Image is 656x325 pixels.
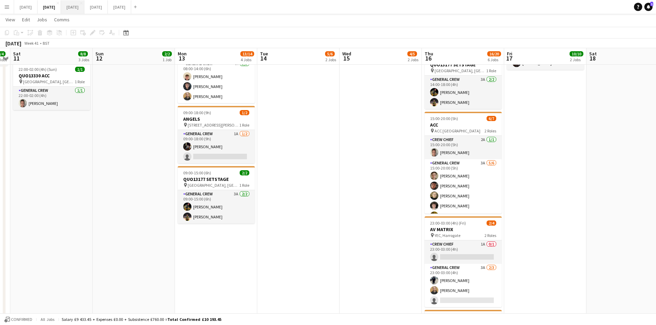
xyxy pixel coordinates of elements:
h3: ACC [425,122,502,128]
span: [GEOGRAPHIC_DATA], [GEOGRAPHIC_DATA], [GEOGRAPHIC_DATA], [STREET_ADDRESS] [23,79,75,84]
span: 09:00-18:00 (9h) [183,110,211,115]
span: Thu [425,51,433,57]
span: 1 [650,2,653,6]
button: [DATE] [61,0,84,14]
span: 13/14 [240,51,254,56]
app-card-role: General Crew1/122:00-02:00 (4h)[PERSON_NAME] [13,87,90,110]
span: 1/2 [240,110,249,115]
span: 2/4 [487,220,496,226]
span: Comms [54,17,70,23]
span: Wed [342,51,351,57]
span: 12 [94,54,104,62]
span: Jobs [37,17,47,23]
app-card-role: General Crew3A2/323:00-03:00 (4h)[PERSON_NAME][PERSON_NAME] [425,264,502,307]
a: 1 [644,3,653,11]
span: 16/20 [487,51,501,56]
span: 8/8 [78,51,88,56]
span: Confirmed [11,317,32,322]
span: 23:00-03:00 (4h) (Fri) [430,220,466,226]
span: 13 [177,54,187,62]
span: 2 Roles [485,128,496,133]
span: 18 [588,54,597,62]
span: 09:00-15:00 (6h) [183,170,211,175]
span: 2/2 [240,170,249,175]
div: 4 Jobs [241,57,254,62]
app-card-role: Crew Chief2A1/115:00-20:00 (5h)[PERSON_NAME] [425,136,502,159]
div: 6 Jobs [488,57,501,62]
button: [DATE] [38,0,61,14]
app-job-card: 23:00-03:00 (4h) (Fri)2/4AV MATRIX YEC, Harrogate2 RolesCrew Chief1A0/123:00-03:00 (4h) General C... [425,216,502,307]
span: 2 Roles [485,233,496,238]
span: Sat [589,51,597,57]
button: [DATE] [14,0,38,14]
span: Edit [22,17,30,23]
div: 3 Jobs [79,57,89,62]
app-card-role: General Crew3A5/615:00-20:00 (5h)[PERSON_NAME][PERSON_NAME][PERSON_NAME][PERSON_NAME][PERSON_NAME] [425,159,502,232]
h3: QUO13330 ACC [13,73,90,79]
span: 6/7 [487,116,496,121]
div: 2 Jobs [325,57,336,62]
span: 4/5 [407,51,417,56]
span: View [6,17,15,23]
span: Total Confirmed £10 193.45 [167,317,221,322]
a: Comms [51,15,72,24]
span: 1/1 [75,67,85,72]
span: 5/6 [325,51,335,56]
span: 14 [259,54,268,62]
span: Fri [507,51,512,57]
span: ACC [GEOGRAPHIC_DATA] [435,128,480,133]
div: BST [43,41,50,46]
span: Sun [95,51,104,57]
button: Confirmed [3,316,33,323]
button: [DATE] [84,0,108,14]
div: Salary £9 433.45 + Expenses £0.00 + Subsistence £760.00 = [62,317,221,322]
a: Edit [19,15,33,24]
span: Week 41 [23,41,40,46]
app-job-card: 09:00-15:00 (6h)2/2QUO13177 SETSTAGE [GEOGRAPHIC_DATA], [GEOGRAPHIC_DATA], [GEOGRAPHIC_DATA], [GE... [178,166,255,224]
app-job-card: 22:00-02:00 (4h) (Sun)1/1QUO13330 ACC [GEOGRAPHIC_DATA], [GEOGRAPHIC_DATA], [GEOGRAPHIC_DATA], [S... [13,63,90,110]
app-card-role: Crew Chief1A0/123:00-03:00 (4h) [425,240,502,264]
div: [DATE] [6,40,21,47]
span: 11 [12,54,21,62]
span: 16 [424,54,433,62]
span: 1 Role [486,68,496,73]
span: [GEOGRAPHIC_DATA], [GEOGRAPHIC_DATA], [GEOGRAPHIC_DATA], [GEOGRAPHIC_DATA] [435,68,486,73]
span: 17 [506,54,512,62]
app-card-role: General Crew3A2/214:00-18:00 (4h)[PERSON_NAME][PERSON_NAME] [425,76,502,109]
div: 1 Job [163,57,171,62]
span: 15:00-20:00 (5h) [430,116,458,121]
div: 2 Jobs [570,57,583,62]
span: 1 Role [239,122,249,128]
span: [GEOGRAPHIC_DATA], [GEOGRAPHIC_DATA], [GEOGRAPHIC_DATA], [GEOGRAPHIC_DATA] [188,183,239,188]
span: 2/2 [162,51,172,56]
app-job-card: 15:00-20:00 (5h)6/7ACC ACC [GEOGRAPHIC_DATA]2 RolesCrew Chief2A1/115:00-20:00 (5h)[PERSON_NAME]Ge... [425,112,502,214]
h3: QUO13177 SETSTAGE [425,62,502,68]
app-card-role: General Crew3A2/209:00-15:00 (6h)[PERSON_NAME][PERSON_NAME] [178,190,255,224]
span: 10/10 [570,51,583,56]
span: Tue [260,51,268,57]
a: View [3,15,18,24]
span: Mon [178,51,187,57]
a: Jobs [34,15,50,24]
span: 22:00-02:00 (4h) (Sun) [19,67,57,72]
h3: AV MATRIX [425,226,502,232]
span: [STREET_ADDRESS][PERSON_NAME] [188,122,239,128]
button: [DATE] [108,0,131,14]
app-card-role: General Crew1A1/209:00-18:00 (9h)[PERSON_NAME] [178,130,255,163]
span: 1 Role [75,79,85,84]
app-job-card: 09:00-18:00 (9h)1/2ANGELS [STREET_ADDRESS][PERSON_NAME]1 RoleGeneral Crew1A1/209:00-18:00 (9h)[PE... [178,106,255,163]
div: 2 Jobs [408,57,418,62]
h3: ANGELS [178,116,255,122]
span: 1 Role [239,183,249,188]
span: Sat [13,51,21,57]
app-card-role: General Crew4A3/308:00-14:00 (6h)[PERSON_NAME][PERSON_NAME][PERSON_NAME] [178,60,255,103]
span: 15 [341,54,351,62]
h3: QUO13177 SETSTAGE [178,176,255,182]
app-job-card: 14:00-18:00 (4h)2/2QUO13177 SETSTAGE [GEOGRAPHIC_DATA], [GEOGRAPHIC_DATA], [GEOGRAPHIC_DATA], [GE... [425,52,502,109]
